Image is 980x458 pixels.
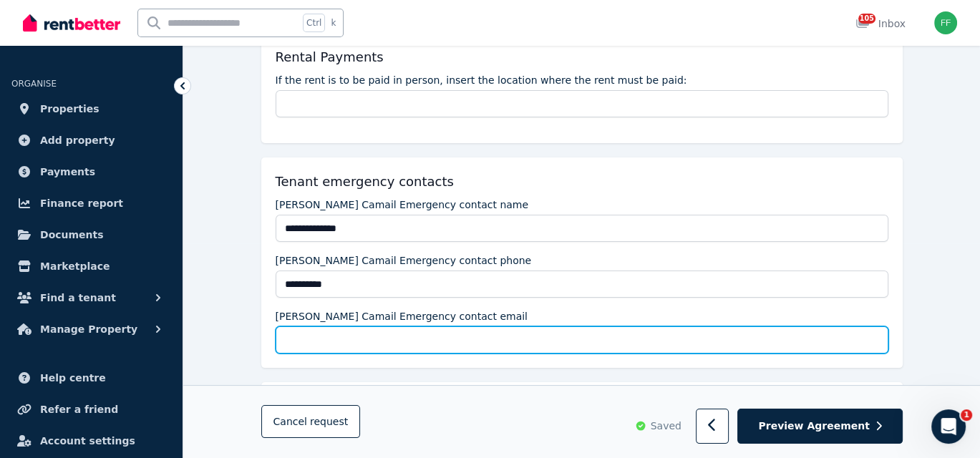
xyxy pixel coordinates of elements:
[276,47,384,67] h5: Rental Payments
[40,195,123,212] span: Finance report
[40,226,104,243] span: Documents
[40,321,137,338] span: Manage Property
[11,189,171,218] a: Finance report
[276,172,454,192] h5: Tenant emergency contacts
[331,17,336,29] span: k
[855,16,906,31] div: Inbox
[310,415,348,429] span: request
[40,401,118,418] span: Refer a friend
[23,12,120,34] img: RentBetter
[11,220,171,249] a: Documents
[758,419,869,434] span: Preview Agreement
[931,409,966,444] iframe: Intercom live chat
[276,198,529,212] label: [PERSON_NAME] Camail Emergency contact name
[40,289,116,306] span: Find a tenant
[40,258,110,275] span: Marketplace
[276,253,532,268] label: [PERSON_NAME] Camail Emergency contact phone
[934,11,957,34] img: Frank frank@northwardrentals.com.au
[261,406,361,439] button: Cancelrequest
[11,427,171,455] a: Account settings
[40,432,135,449] span: Account settings
[40,132,115,149] span: Add property
[11,395,171,424] a: Refer a friend
[11,79,57,89] span: ORGANISE
[11,315,171,343] button: Manage Property
[303,14,325,32] span: Ctrl
[11,252,171,281] a: Marketplace
[858,14,875,24] span: 105
[40,369,106,386] span: Help centre
[11,157,171,186] a: Payments
[11,126,171,155] a: Add property
[11,283,171,312] button: Find a tenant
[11,364,171,392] a: Help centre
[276,73,687,87] label: If the rent is to be paid in person, insert the location where the rent must be paid:
[276,309,528,323] label: [PERSON_NAME] Camail Emergency contact email
[961,409,972,421] span: 1
[40,163,95,180] span: Payments
[11,94,171,123] a: Properties
[737,409,902,444] button: Preview Agreement
[651,419,681,434] span: Saved
[40,100,100,117] span: Properties
[273,416,349,428] span: Cancel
